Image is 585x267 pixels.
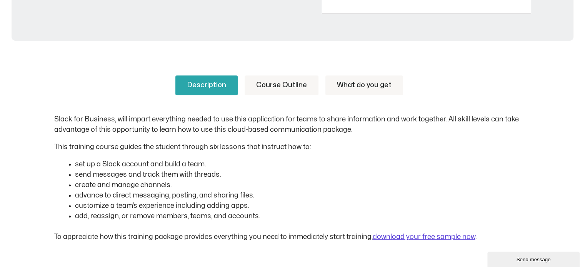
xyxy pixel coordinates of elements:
a: download your free sample now [373,234,475,240]
li: advance to direct messaging, posting, and sharing files. [75,190,531,201]
li: send messages and track them with threads. [75,169,531,180]
li: set up a Slack account and build a team. [75,159,531,169]
iframe: chat widget [487,250,581,267]
p: To appreciate how this training package provides everything you need to immediately start trainin... [54,232,531,242]
a: What do you get [325,75,403,95]
li: customize a team’s experience including adding apps. [75,201,531,211]
li: create and manage channels. [75,180,531,190]
a: Course Outline [245,75,318,95]
a: Description [175,75,238,95]
p: This training course guides the student through six lessons that instruct how to: [54,142,531,152]
li: add, reassign, or remove members, teams, and accounts. [75,211,531,221]
p: Slack for Business, will impart everything needed to use this application for teams to share info... [54,114,531,135]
